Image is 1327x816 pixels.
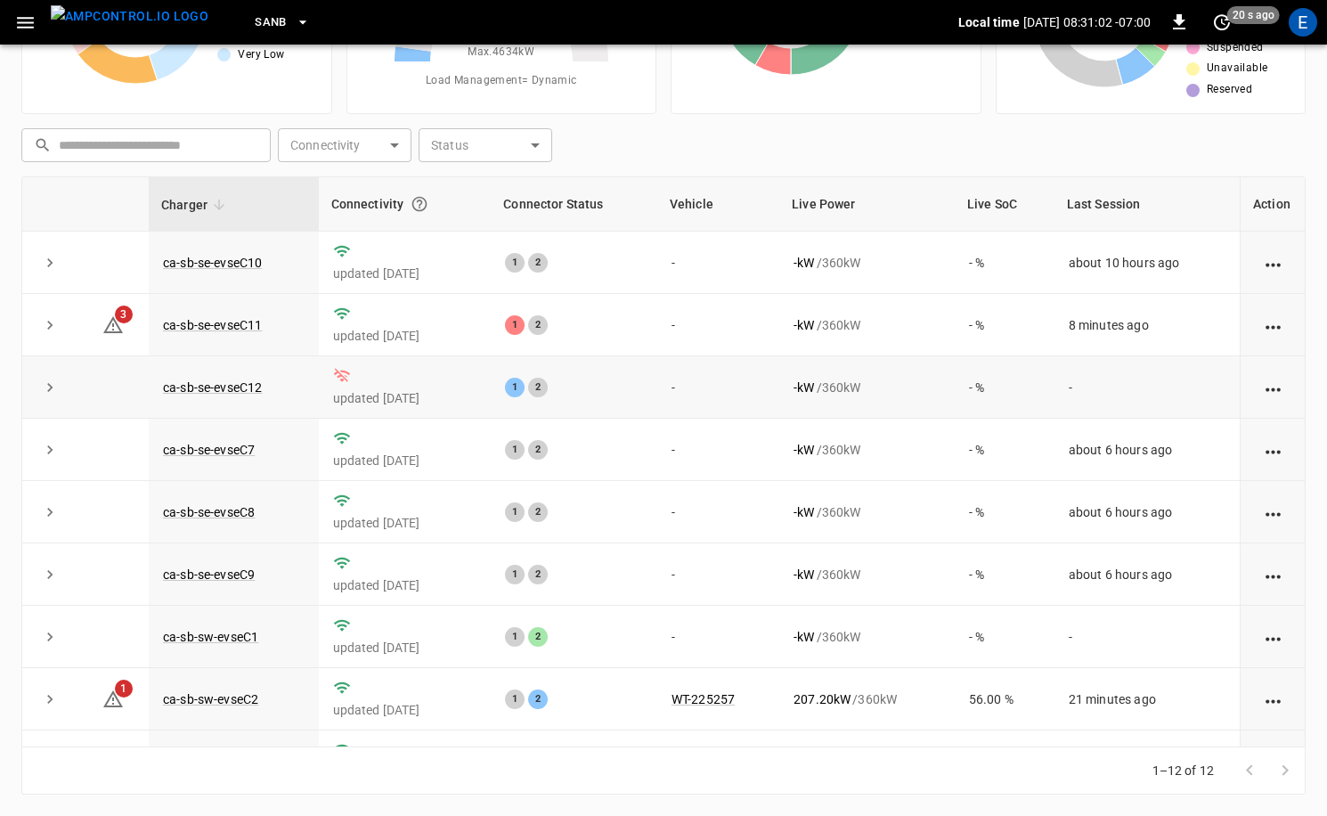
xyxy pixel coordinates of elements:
div: 1 [505,565,525,584]
th: Connector Status [491,177,657,232]
div: 1 [505,315,525,335]
div: 2 [528,690,548,709]
td: about 6 hours ago [1054,543,1240,606]
p: Local time [958,13,1020,31]
div: 2 [528,565,548,584]
a: 3 [102,316,124,330]
a: ca-sb-se-evseC12 [163,380,262,395]
p: - kW [794,566,814,583]
p: updated [DATE] [333,327,477,345]
a: ca-sb-sw-evseC2 [163,692,258,706]
button: expand row [37,249,63,276]
p: updated [DATE] [333,576,477,594]
button: expand row [37,499,63,526]
img: ampcontrol.io logo [51,5,208,28]
button: Connection between the charger and our software. [403,188,436,220]
div: action cell options [1262,690,1284,708]
td: 21 minutes ago [1054,668,1240,730]
a: 1 [102,691,124,706]
p: updated [DATE] [333,389,477,407]
td: - % [955,730,1054,793]
div: 2 [528,315,548,335]
p: - kW [794,628,814,646]
div: action cell options [1262,316,1284,334]
span: Suspended [1207,39,1264,57]
td: - % [955,543,1054,606]
div: action cell options [1262,628,1284,646]
a: ca-sb-se-evseC11 [163,318,262,332]
div: / 360 kW [794,254,940,272]
p: updated [DATE] [333,452,477,469]
div: action cell options [1262,566,1284,583]
p: - kW [794,316,814,334]
div: action cell options [1262,441,1284,459]
p: 207.20 kW [794,690,851,708]
p: [DATE] 08:31:02 -07:00 [1023,13,1151,31]
div: action cell options [1262,503,1284,521]
td: - [657,419,779,481]
td: - % [955,294,1054,356]
span: 3 [115,306,133,323]
button: expand row [37,686,63,713]
td: - [1054,356,1240,419]
span: Load Management = Dynamic [426,72,577,90]
div: action cell options [1262,254,1284,272]
th: Live Power [779,177,955,232]
button: expand row [37,374,63,401]
button: expand row [37,624,63,650]
p: - kW [794,379,814,396]
div: / 360 kW [794,628,940,646]
div: 1 [505,440,525,460]
td: - % [955,481,1054,543]
td: - [657,294,779,356]
div: 2 [528,502,548,522]
th: Live SoC [955,177,1054,232]
span: Charger [161,194,231,216]
span: 1 [115,680,133,698]
td: - [657,481,779,543]
th: Last Session [1054,177,1240,232]
td: about 6 hours ago [1054,481,1240,543]
button: expand row [37,437,63,463]
a: ca-sb-se-evseC10 [163,256,262,270]
td: - [657,232,779,294]
span: Max. 4634 kW [468,44,534,61]
div: 2 [528,627,548,647]
a: ca-sb-se-evseC9 [163,567,255,582]
th: Vehicle [657,177,779,232]
td: about 4 hours ago [1054,730,1240,793]
p: 1–12 of 12 [1152,762,1215,779]
span: Very Low [238,46,284,64]
span: Reserved [1207,81,1252,99]
div: / 360 kW [794,690,940,708]
span: SanB [255,12,287,33]
div: / 360 kW [794,503,940,521]
td: about 10 hours ago [1054,232,1240,294]
a: ca-sb-sw-evseC1 [163,630,258,644]
td: about 6 hours ago [1054,419,1240,481]
td: 8 minutes ago [1054,294,1240,356]
div: / 360 kW [794,441,940,459]
div: action cell options [1262,379,1284,396]
span: Unavailable [1207,60,1267,78]
button: expand row [37,312,63,339]
button: set refresh interval [1208,8,1236,37]
div: / 360 kW [794,316,940,334]
div: 2 [528,253,548,273]
a: WT-225257 [672,692,735,706]
td: - % [955,356,1054,419]
td: - % [955,419,1054,481]
div: 1 [505,502,525,522]
div: / 360 kW [794,566,940,583]
td: - [657,730,779,793]
button: expand row [37,561,63,588]
button: SanB [248,5,317,40]
div: 1 [505,378,525,397]
div: 1 [505,627,525,647]
p: updated [DATE] [333,639,477,657]
div: 2 [528,378,548,397]
a: ca-sb-se-evseC7 [163,443,255,457]
div: 2 [528,440,548,460]
td: - [1054,606,1240,668]
p: updated [DATE] [333,701,477,719]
